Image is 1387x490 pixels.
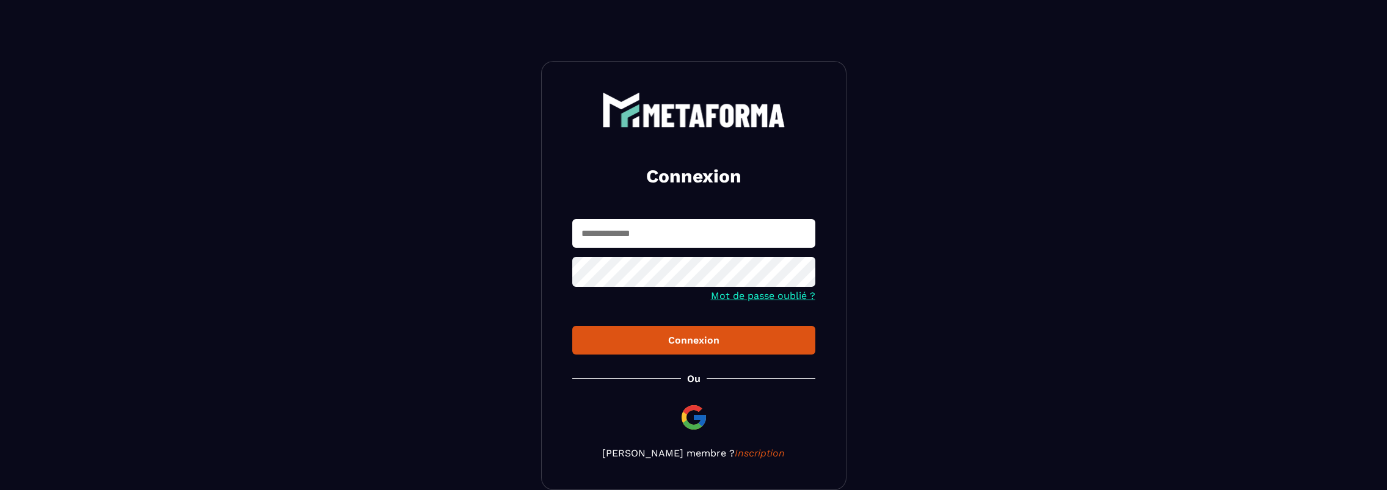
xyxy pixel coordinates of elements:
[687,373,701,384] p: Ou
[735,447,785,459] a: Inscription
[582,334,806,346] div: Connexion
[679,403,708,432] img: google
[587,164,801,189] h2: Connexion
[711,290,815,301] a: Mot de passe oublié ?
[602,92,785,128] img: logo
[572,92,815,128] a: logo
[572,447,815,459] p: [PERSON_NAME] membre ?
[572,326,815,355] button: Connexion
